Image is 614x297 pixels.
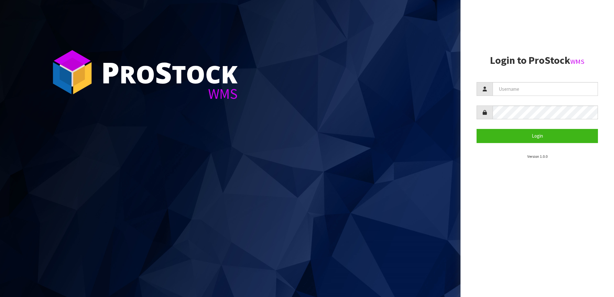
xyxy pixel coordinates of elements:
span: S [155,53,172,92]
input: Username [493,82,598,96]
button: Login [477,129,598,143]
h2: Login to ProStock [477,55,598,66]
img: ProStock Cube [48,48,96,96]
span: P [101,53,119,92]
small: WMS [570,57,584,66]
div: ro tock [101,58,238,87]
div: WMS [101,87,238,101]
small: Version 1.0.0 [527,154,548,159]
